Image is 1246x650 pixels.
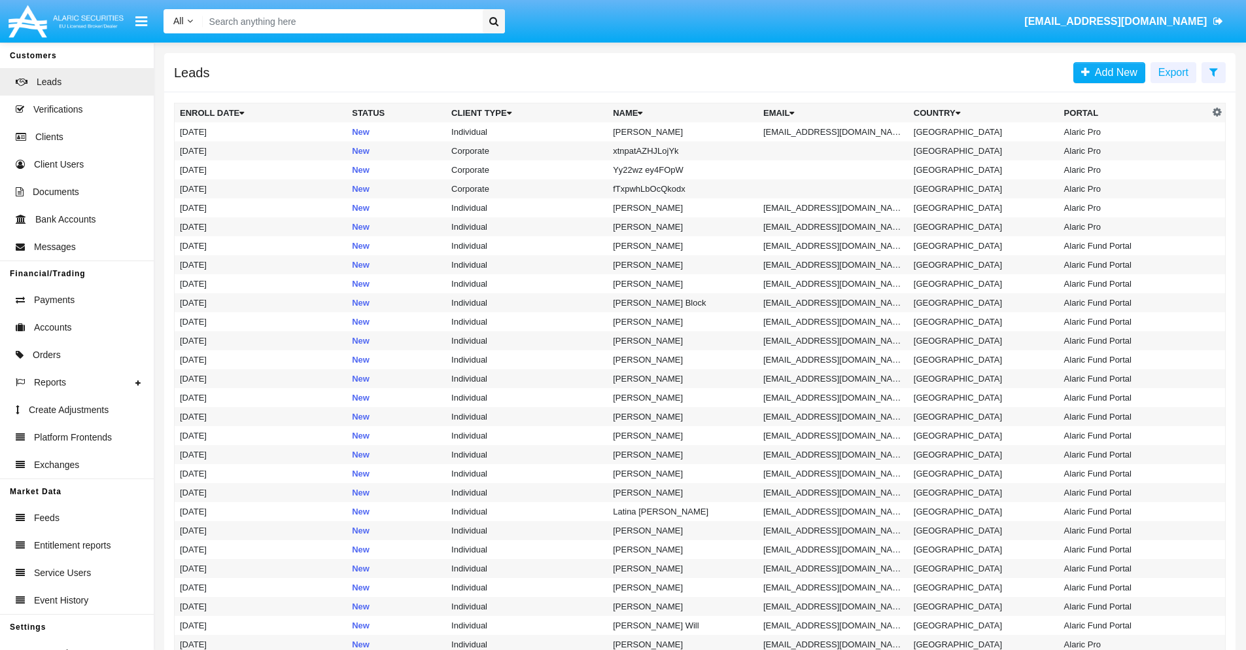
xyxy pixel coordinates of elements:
[35,130,63,144] span: Clients
[758,198,909,217] td: [EMAIL_ADDRESS][DOMAIN_NAME]
[446,483,608,502] td: Individual
[174,67,210,78] h5: Leads
[909,179,1059,198] td: [GEOGRAPHIC_DATA]
[347,198,446,217] td: New
[1059,597,1209,616] td: Alaric Fund Portal
[758,293,909,312] td: [EMAIL_ADDRESS][DOMAIN_NAME]
[446,255,608,274] td: Individual
[446,160,608,179] td: Corporate
[909,559,1059,578] td: [GEOGRAPHIC_DATA]
[909,236,1059,255] td: [GEOGRAPHIC_DATA]
[446,217,608,236] td: Individual
[608,160,758,179] td: Yy22wz ey4FOpW
[446,103,608,123] th: Client Type
[758,540,909,559] td: [EMAIL_ADDRESS][DOMAIN_NAME]
[347,521,446,540] td: New
[446,407,608,426] td: Individual
[29,403,109,417] span: Create Adjustments
[758,445,909,464] td: [EMAIL_ADDRESS][DOMAIN_NAME]
[175,407,347,426] td: [DATE]
[1059,559,1209,578] td: Alaric Fund Portal
[608,445,758,464] td: [PERSON_NAME]
[175,426,347,445] td: [DATE]
[1059,445,1209,464] td: Alaric Fund Portal
[1059,483,1209,502] td: Alaric Fund Portal
[758,236,909,255] td: [EMAIL_ADDRESS][DOMAIN_NAME]
[1059,350,1209,369] td: Alaric Fund Portal
[1059,236,1209,255] td: Alaric Fund Portal
[758,426,909,445] td: [EMAIL_ADDRESS][DOMAIN_NAME]
[608,483,758,502] td: [PERSON_NAME]
[758,350,909,369] td: [EMAIL_ADDRESS][DOMAIN_NAME]
[608,559,758,578] td: [PERSON_NAME]
[175,464,347,483] td: [DATE]
[909,293,1059,312] td: [GEOGRAPHIC_DATA]
[347,426,446,445] td: New
[909,426,1059,445] td: [GEOGRAPHIC_DATA]
[1059,103,1209,123] th: Portal
[1018,3,1230,40] a: [EMAIL_ADDRESS][DOMAIN_NAME]
[608,388,758,407] td: [PERSON_NAME]
[175,293,347,312] td: [DATE]
[34,566,91,580] span: Service Users
[446,445,608,464] td: Individual
[909,331,1059,350] td: [GEOGRAPHIC_DATA]
[1059,198,1209,217] td: Alaric Pro
[34,240,76,254] span: Messages
[909,521,1059,540] td: [GEOGRAPHIC_DATA]
[1059,274,1209,293] td: Alaric Fund Portal
[175,502,347,521] td: [DATE]
[1059,616,1209,635] td: Alaric Fund Portal
[758,521,909,540] td: [EMAIL_ADDRESS][DOMAIN_NAME]
[758,255,909,274] td: [EMAIL_ADDRESS][DOMAIN_NAME]
[347,331,446,350] td: New
[34,458,79,472] span: Exchanges
[347,350,446,369] td: New
[446,274,608,293] td: Individual
[347,141,446,160] td: New
[909,369,1059,388] td: [GEOGRAPHIC_DATA]
[446,198,608,217] td: Individual
[608,369,758,388] td: [PERSON_NAME]
[446,426,608,445] td: Individual
[608,540,758,559] td: [PERSON_NAME]
[203,9,478,33] input: Search
[446,141,608,160] td: Corporate
[909,198,1059,217] td: [GEOGRAPHIC_DATA]
[758,122,909,141] td: [EMAIL_ADDRESS][DOMAIN_NAME]
[758,578,909,597] td: [EMAIL_ADDRESS][DOMAIN_NAME]
[175,540,347,559] td: [DATE]
[758,369,909,388] td: [EMAIL_ADDRESS][DOMAIN_NAME]
[347,293,446,312] td: New
[446,464,608,483] td: Individual
[347,217,446,236] td: New
[1059,426,1209,445] td: Alaric Fund Portal
[758,597,909,616] td: [EMAIL_ADDRESS][DOMAIN_NAME]
[1059,407,1209,426] td: Alaric Fund Portal
[347,559,446,578] td: New
[446,502,608,521] td: Individual
[175,559,347,578] td: [DATE]
[175,255,347,274] td: [DATE]
[347,103,446,123] th: Status
[909,274,1059,293] td: [GEOGRAPHIC_DATA]
[175,274,347,293] td: [DATE]
[175,616,347,635] td: [DATE]
[909,502,1059,521] td: [GEOGRAPHIC_DATA]
[1059,160,1209,179] td: Alaric Pro
[608,141,758,160] td: xtnpatAZHJLojYk
[446,331,608,350] td: Individual
[608,350,758,369] td: [PERSON_NAME]
[909,540,1059,559] td: [GEOGRAPHIC_DATA]
[608,179,758,198] td: fTxpwhLbOcQkodx
[608,407,758,426] td: [PERSON_NAME]
[446,388,608,407] td: Individual
[1059,540,1209,559] td: Alaric Fund Portal
[446,521,608,540] td: Individual
[608,312,758,331] td: [PERSON_NAME]
[608,426,758,445] td: [PERSON_NAME]
[758,217,909,236] td: [EMAIL_ADDRESS][DOMAIN_NAME]
[1073,62,1145,83] a: Add New
[175,483,347,502] td: [DATE]
[758,388,909,407] td: [EMAIL_ADDRESS][DOMAIN_NAME]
